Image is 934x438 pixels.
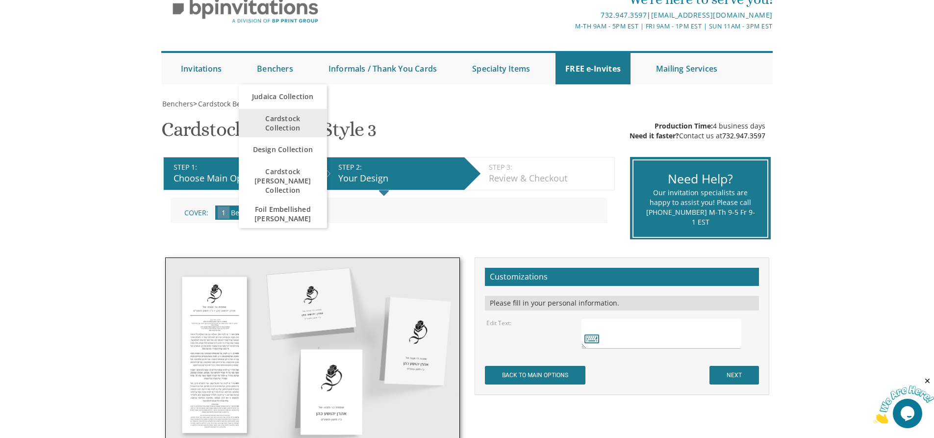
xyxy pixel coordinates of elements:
[184,208,208,217] span: Cover:
[249,162,317,200] span: Cardstock [PERSON_NAME] Collection
[174,172,309,185] div: Choose Main Options
[218,206,229,219] span: 1
[630,131,679,140] span: Need it faster?
[249,200,317,228] span: Foil Embellished [PERSON_NAME]
[646,188,755,227] div: Our invitation specialists are happy to assist you! Please call [PHONE_NUMBER] M-Th 9-5 Fr 9-1 EST
[366,9,773,21] div: |
[485,268,759,286] h2: Customizations
[655,121,713,130] span: Production Time:
[462,53,540,84] a: Specialty Items
[485,366,585,385] input: BACK TO MAIN OPTIONS
[489,162,609,172] div: STEP 3:
[174,162,309,172] div: STEP 1:
[485,296,759,310] div: Please fill in your personal information.
[338,162,459,172] div: STEP 2:
[630,121,765,141] div: 4 business days Contact us at
[366,21,773,31] div: M-Th 9am - 5pm EST | Fri 9am - 1pm EST | Sun 11am - 3pm EST
[709,366,759,385] input: NEXT
[231,208,279,217] span: Bencher Cover
[197,99,294,108] a: Cardstock Bencher Collection
[319,53,447,84] a: Informals / Thank You Cards
[161,119,376,148] h1: Cardstock Bencher Style 3
[239,137,327,162] a: Design Collection
[486,319,511,327] label: Edit Text:
[239,200,327,228] a: Foil Embellished [PERSON_NAME]
[247,53,303,84] a: Benchers
[601,10,647,20] a: 732.947.3597
[162,99,193,108] span: Benchers
[239,109,327,137] a: Cardstock Collection
[239,84,327,109] a: Judaica Collection
[489,172,609,185] div: Review & Checkout
[651,10,773,20] a: [EMAIL_ADDRESS][DOMAIN_NAME]
[249,109,317,137] span: Cardstock Collection
[193,99,294,108] span: >
[239,162,327,200] a: Cardstock [PERSON_NAME] Collection
[338,172,459,185] div: Your Design
[555,53,631,84] a: FREE e-Invites
[646,53,727,84] a: Mailing Services
[171,53,231,84] a: Invitations
[198,99,294,108] span: Cardstock Bencher Collection
[722,131,765,140] a: 732.947.3597
[873,377,934,423] iframe: chat widget
[646,170,755,188] div: Need Help?
[161,99,193,108] a: Benchers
